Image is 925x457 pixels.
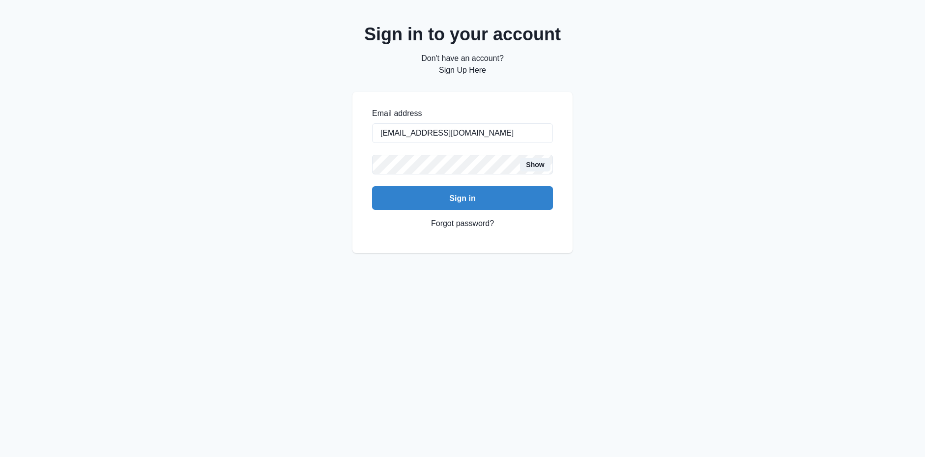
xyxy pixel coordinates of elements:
h2: Sign in to your account [352,24,573,45]
button: Show [520,158,550,171]
input: Email [372,123,553,143]
span: Don't have an account? [421,54,504,62]
label: Email address [372,108,547,119]
button: Sign in [372,186,553,210]
a: Sign Up Here [439,66,486,74]
a: Forgot password? [431,210,494,237]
